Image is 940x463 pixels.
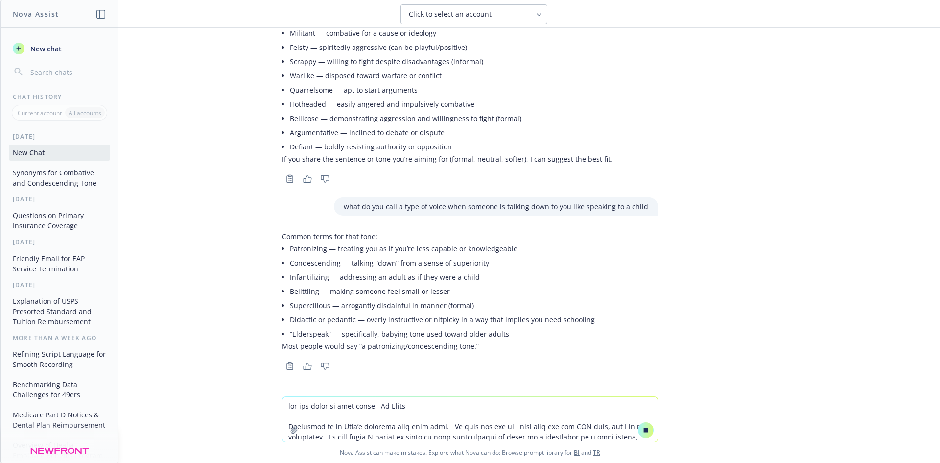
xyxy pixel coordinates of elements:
p: Current account [18,109,62,117]
button: Friendly Email for EAP Service Termination [9,250,110,277]
button: Explanation of USPS Presorted Standard and Tuition Reimbursement [9,293,110,330]
button: New chat [9,40,110,57]
button: Benchmarking Data Challenges for 49ers [9,376,110,403]
p: All accounts [69,109,101,117]
li: Militant — combative for a cause or ideology [290,26,612,40]
span: Nova Assist can make mistakes. Explore what Nova can do: Browse prompt library for and [4,442,936,463]
button: Medicare Part D Notices & Dental Plan Reimbursement [9,407,110,433]
button: Synonyms for Combative and Condescending Tone [9,165,110,191]
div: [DATE] [1,132,118,141]
span: New chat [28,44,62,54]
div: [DATE] [1,281,118,289]
svg: Copy to clipboard [285,174,294,183]
li: Argumentative — inclined to debate or dispute [290,125,612,140]
p: Common terms for that tone: [282,231,595,242]
li: Scrappy — willing to fight despite disadvantages (informal) [290,54,612,69]
p: Most people would say “a patronizing/condescending tone.” [282,341,595,351]
li: Defiant — boldly resisting authority or opposition [290,140,612,154]
div: More than a week ago [1,334,118,342]
li: Belittling — making someone feel small or lesser [290,284,595,298]
button: Thumbs down [317,172,333,186]
p: what do you call a type of voice when someone is talking down to you like speaking to a child [344,201,648,212]
li: Supercilious — arrogantly disdainful in manner (formal) [290,298,595,313]
a: TR [593,448,600,457]
li: Feisty — spiritedly aggressive (can be playful/positive) [290,40,612,54]
svg: Copy to clipboard [285,362,294,370]
button: Refining Script Language for Smooth Recording [9,346,110,372]
p: If you share the sentence or tone you’re aiming for (formal, neutral, softer), I can suggest the ... [282,154,612,164]
button: New Chat [9,145,110,161]
button: Click to select an account [400,4,547,24]
li: Hotheaded — easily angered and impulsively combative [290,97,612,111]
div: Chat History [1,93,118,101]
li: Didactic or pedantic — overly instructive or nitpicky in a way that implies you need schooling [290,313,595,327]
a: BI [574,448,580,457]
li: Bellicose — demonstrating aggression and willingness to fight (formal) [290,111,612,125]
li: Warlike — disposed toward warfare or conflict [290,69,612,83]
div: [DATE] [1,238,118,246]
li: Patronizing — treating you as if you’re less capable or knowledgeable [290,242,595,256]
li: Infantilizing — addressing an adult as if they were a child [290,270,595,284]
li: “Elderspeak” — specifically, babying tone used toward older adults [290,327,595,341]
div: [DATE] [1,195,118,203]
li: Condescending — talking “down” from a sense of superiority [290,256,595,270]
button: Questions on Primary Insurance Coverage [9,207,110,234]
h1: Nova Assist [13,9,59,19]
span: Click to select an account [409,9,492,19]
input: Search chats [28,65,106,79]
button: Thumbs down [317,359,333,373]
li: Quarrelsome — apt to start arguments [290,83,612,97]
